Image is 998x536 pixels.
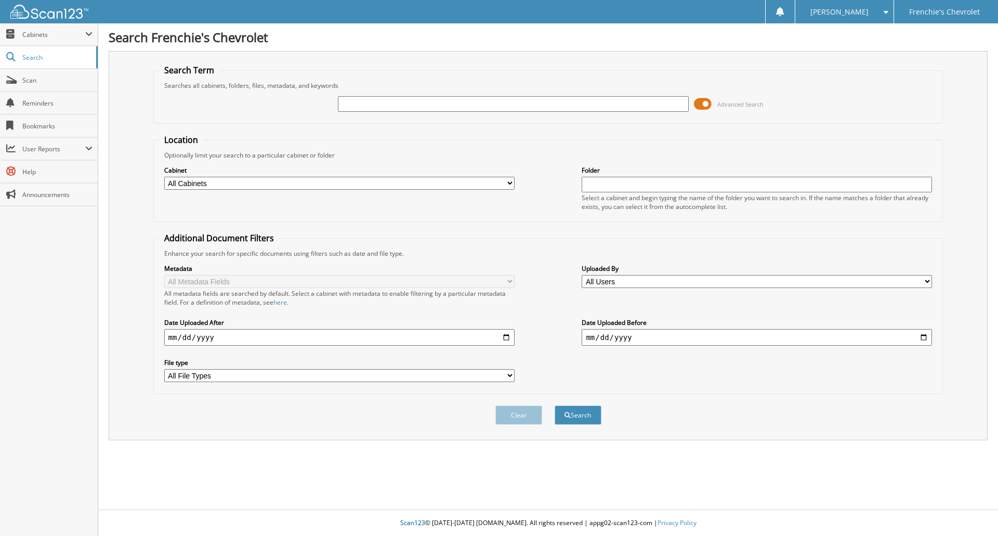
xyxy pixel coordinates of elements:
[717,100,764,108] span: Advanced Search
[159,232,279,244] legend: Additional Document Filters
[164,264,515,273] label: Metadata
[98,511,998,536] div: © [DATE]-[DATE] [DOMAIN_NAME]. All rights reserved | appg02-scan123-com |
[810,9,869,15] span: [PERSON_NAME]
[582,329,932,346] input: end
[164,318,515,327] label: Date Uploaded After
[22,76,93,85] span: Scan
[909,9,980,15] span: Frenchie's Chevrolet
[400,518,425,527] span: Scan123
[658,518,697,527] a: Privacy Policy
[22,190,93,199] span: Announcements
[582,193,932,211] div: Select a cabinet and begin typing the name of the folder you want to search in. If the name match...
[22,122,93,130] span: Bookmarks
[164,289,515,307] div: All metadata fields are searched by default. Select a cabinet with metadata to enable filtering b...
[109,29,988,46] h1: Search Frenchie's Chevrolet
[164,329,515,346] input: start
[22,99,93,108] span: Reminders
[22,30,85,39] span: Cabinets
[22,145,85,153] span: User Reports
[273,298,287,307] a: here
[582,318,932,327] label: Date Uploaded Before
[22,167,93,176] span: Help
[582,166,932,175] label: Folder
[555,406,601,425] button: Search
[159,64,219,76] legend: Search Term
[22,53,91,62] span: Search
[159,81,938,90] div: Searches all cabinets, folders, files, metadata, and keywords
[164,358,515,367] label: File type
[159,151,938,160] div: Optionally limit your search to a particular cabinet or folder
[495,406,542,425] button: Clear
[582,264,932,273] label: Uploaded By
[159,134,203,146] legend: Location
[164,166,515,175] label: Cabinet
[159,249,938,258] div: Enhance your search for specific documents using filters such as date and file type.
[10,5,88,19] img: scan123-logo-white.svg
